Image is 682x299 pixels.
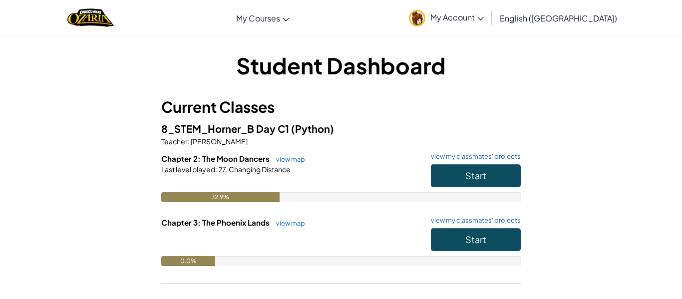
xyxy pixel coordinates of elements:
span: 8_STEM_Horner_B Day C1 [161,122,291,135]
span: (Python) [291,122,334,135]
a: My Account [404,2,489,33]
a: view my classmates' projects [426,217,521,224]
span: Teacher [161,137,188,146]
a: view map [271,155,305,163]
h3: Current Classes [161,96,521,118]
span: My Account [430,12,484,22]
span: : [215,165,217,174]
div: 32.9% [161,192,280,202]
div: 0.0% [161,256,215,266]
span: English ([GEOGRAPHIC_DATA]) [500,13,617,23]
a: My Courses [231,4,294,31]
a: view map [271,219,305,227]
img: avatar [409,10,425,26]
img: Home [67,7,114,28]
button: Start [431,164,521,187]
span: Changing Distance [228,165,291,174]
span: Start [465,170,486,181]
span: Chapter 2: The Moon Dancers [161,154,271,163]
span: Start [465,234,486,245]
h1: Student Dashboard [161,50,521,81]
span: Chapter 3: The Phoenix Lands [161,218,271,227]
span: : [188,137,190,146]
a: view my classmates' projects [426,153,521,160]
span: Last level played [161,165,215,174]
span: 27. [217,165,228,174]
span: My Courses [236,13,280,23]
a: Ozaria by CodeCombat logo [67,7,114,28]
button: Start [431,228,521,251]
span: [PERSON_NAME] [190,137,248,146]
a: English ([GEOGRAPHIC_DATA]) [495,4,622,31]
